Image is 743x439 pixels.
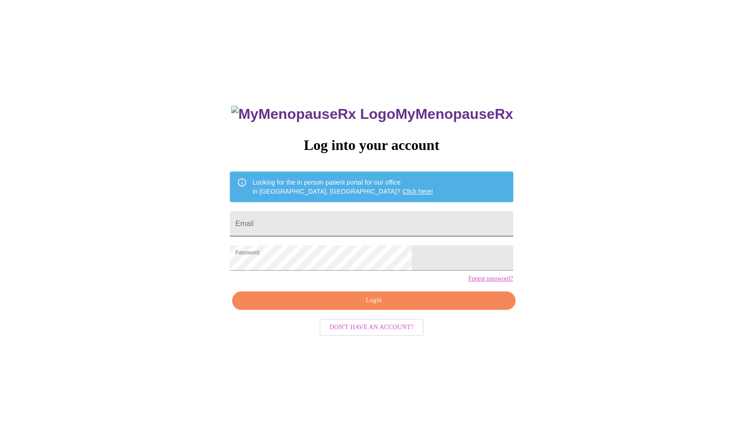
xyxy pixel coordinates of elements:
[329,322,414,333] span: Don't have an account?
[231,106,513,122] h3: MyMenopauseRx
[317,322,426,330] a: Don't have an account?
[232,291,515,310] button: Login
[319,319,424,336] button: Don't have an account?
[242,295,505,306] span: Login
[231,106,395,122] img: MyMenopauseRx Logo
[468,275,513,282] a: Forgot password?
[230,137,513,154] h3: Log into your account
[252,174,433,199] div: Looking for the in person patient portal for our office in [GEOGRAPHIC_DATA], [GEOGRAPHIC_DATA]?
[402,188,433,195] a: Click here!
